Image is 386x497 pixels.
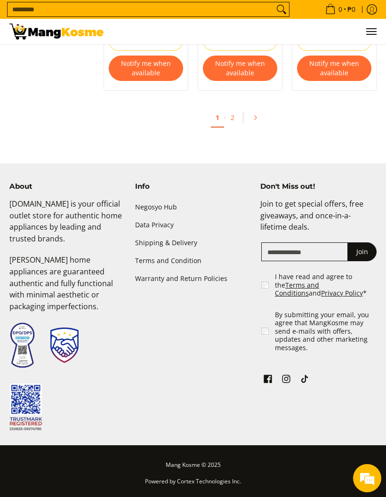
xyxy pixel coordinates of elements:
a: Privacy Policy [321,289,363,297]
textarea: Type your message and click 'Submit' [5,257,179,290]
nav: Main Menu [113,19,377,44]
a: Warranty and Return Policies [135,270,251,288]
a: Shipping & Delivery [135,234,251,252]
em: Submit [137,290,171,303]
h4: Don't Miss out! [260,182,377,191]
button: Notify me when available [109,56,183,81]
h4: About [9,182,126,191]
div: Minimize live chat window [154,5,177,27]
div: Leave a message [49,53,158,65]
a: See Mang Kosme on Facebook [261,372,274,388]
ul: Customer Navigation [113,19,377,44]
button: Notify me when available [297,56,371,81]
button: Join [347,242,377,261]
p: [DOMAIN_NAME] is your official outlet store for authentic home appliances by leading and trusted ... [9,198,126,254]
img: Trustmark Seal [50,328,79,363]
span: • [322,4,358,15]
button: Notify me when available [203,56,277,81]
img: Washing Machines l Mang Kosme: Home Appliances Warehouse Sale Partner [9,24,104,40]
a: See Mang Kosme on TikTok [298,372,311,388]
p: Mang Kosme © 2025 [9,459,377,476]
label: By submitting your email, you agree that MangKosme may send e-mails with offers, updates and othe... [275,311,378,352]
a: Negosyo Hub [135,198,251,216]
img: Data Privacy Seal [9,322,35,369]
p: Powered by Cortex Technologies Inc. [9,476,377,492]
p: [PERSON_NAME] home appliances are guaranteed authentic and fully functional with minimal aestheti... [9,254,126,322]
a: 2 [226,108,239,127]
a: Data Privacy [135,216,251,234]
label: I have read and agree to the and * [275,273,378,297]
button: Search [274,2,289,16]
button: Menu [365,19,377,44]
a: Terms and Conditions [275,281,319,298]
span: ₱0 [346,6,357,13]
p: Join to get special offers, free giveaways, and once-in-a-lifetime deals. [260,198,377,242]
span: 0 [337,6,344,13]
a: 1 [211,108,224,128]
h4: Info [135,182,251,191]
span: · [224,113,226,122]
a: Terms and Condition [135,252,251,270]
img: Trustmark QR [9,384,42,431]
a: See Mang Kosme on Instagram [280,372,293,388]
span: We are offline. Please leave us a message. [20,119,164,214]
ul: Pagination [99,105,381,135]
